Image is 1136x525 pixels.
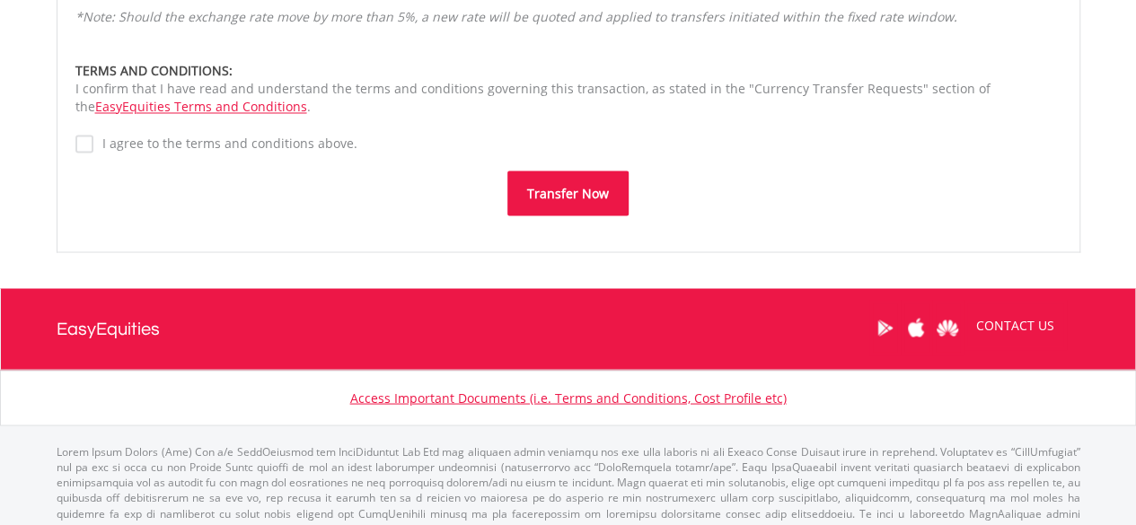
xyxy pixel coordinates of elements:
em: *Note: Should the exchange rate move by more than 5%, a new rate will be quoted and applied to tr... [75,8,957,25]
a: Apple [901,300,932,355]
a: EasyEquities [57,288,160,369]
a: Access Important Documents (i.e. Terms and Conditions, Cost Profile etc) [350,389,787,406]
a: EasyEquities Terms and Conditions [95,98,307,115]
div: TERMS AND CONDITIONS: [75,62,1061,80]
button: Transfer Now [507,171,629,215]
a: CONTACT US [964,300,1067,350]
a: Google Play [869,300,901,355]
div: I confirm that I have read and understand the terms and conditions governing this transaction, as... [75,62,1061,116]
a: Huawei [932,300,964,355]
label: I agree to the terms and conditions above. [93,135,357,153]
